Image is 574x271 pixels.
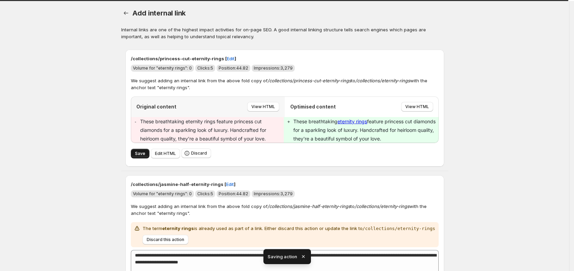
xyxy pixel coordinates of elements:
p: Internal links are one of the highest impact activities for on-page SEO. A good internal linking ... [121,26,448,40]
button: Save [131,149,149,158]
span: Impressions: 3,279 [254,191,293,196]
em: /collections/jasmine-half-eternity-rings [268,204,351,209]
span: Clicks: 5 [197,191,213,196]
p: These breathtaking eternity rings feature princess cut diamonds for a sparkling look of luxury. H... [140,117,284,143]
a: eternity rings [337,118,367,124]
em: /collections/eternity-rings [355,204,409,209]
span: Position: 44.82 [219,65,248,71]
p: /collections/jasmine-half-eternity-rings [ ] [131,181,439,188]
span: Save [135,151,145,156]
p: Optimised content [290,103,336,110]
button: View HTML [401,102,433,112]
span: Saving action [268,253,297,260]
span: Edit HTML [155,151,176,156]
strong: eternity rings [162,226,194,231]
span: Edit [226,181,234,188]
span: View HTML [251,104,275,110]
p: We suggest adding an internal link from the above fold copy of to with the anchor text "eternity ... [131,203,439,217]
p: The term is already used as part of a link. Either discard this action or update the link to [143,225,435,232]
span: Discard this action [147,237,184,242]
p: Original content [136,103,176,110]
em: /collections/princess-cut-eternity-rings [268,78,351,83]
span: Clicks: 5 [197,65,213,71]
span: Add internal link [132,9,186,17]
pre: + [287,117,290,126]
p: /collections/princess-cut-eternity-rings [ ] [131,55,439,62]
span: Position: 44.82 [219,191,248,196]
em: /collections/eternity-rings [355,78,410,83]
span: Edit [227,55,234,62]
button: View HTML [247,102,279,112]
button: Edit [223,53,239,64]
span: Volume for "eternity rings": 0 [133,191,192,196]
code: /collections/eternity-rings [363,226,435,231]
p: These breathtaking feature princess cut diamonds for a sparkling look of luxury. Handcrafted for ... [293,117,438,143]
span: Impressions: 3,279 [254,65,293,71]
span: Discard [191,150,207,156]
pre: - [134,117,137,126]
button: Edit [222,179,238,190]
p: We suggest adding an internal link from the above fold copy of to with the anchor text "eternity ... [131,77,439,91]
button: Edit HTML [151,149,180,158]
span: View HTML [405,104,429,110]
button: Discard [181,148,211,158]
button: Discard this action [143,235,188,244]
span: Volume for "eternity rings": 0 [133,65,192,71]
